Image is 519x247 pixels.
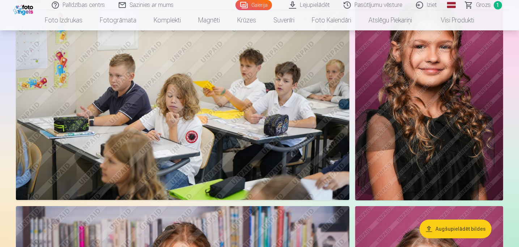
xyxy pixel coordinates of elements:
span: Grozs [476,1,491,9]
a: Fotogrāmata [91,10,145,30]
a: Magnēti [190,10,229,30]
a: Foto kalendāri [303,10,360,30]
button: Augšupielādēt bildes [420,220,492,238]
img: /fa1 [13,3,35,15]
a: Visi produkti [421,10,483,30]
a: Atslēgu piekariņi [360,10,421,30]
a: Komplekti [145,10,190,30]
span: 1 [494,1,502,9]
a: Foto izdrukas [36,10,91,30]
a: Krūzes [229,10,265,30]
a: Suvenīri [265,10,303,30]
